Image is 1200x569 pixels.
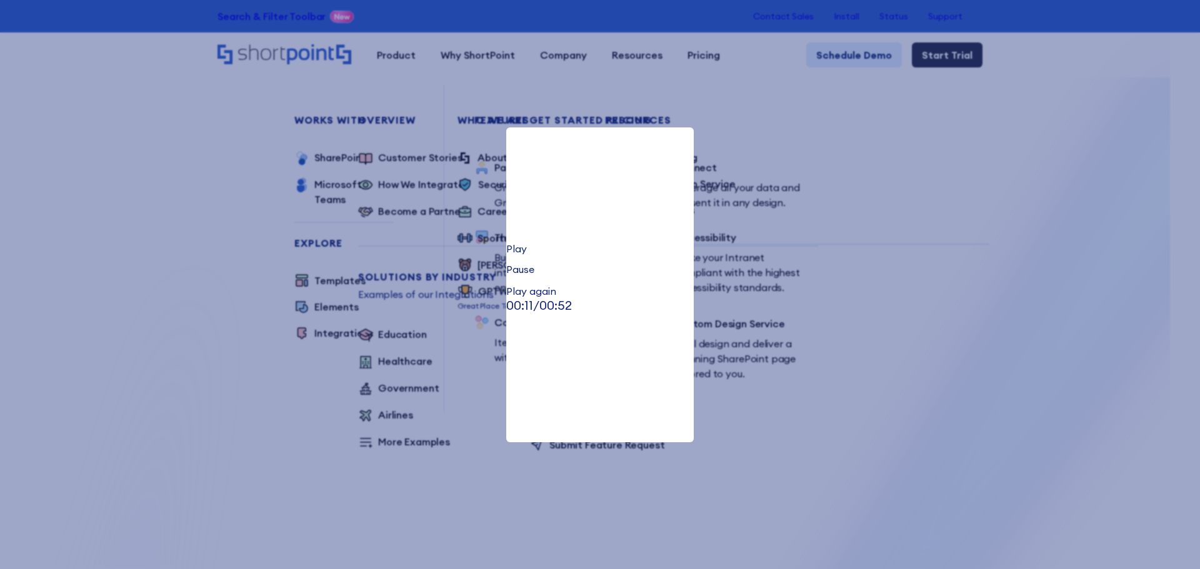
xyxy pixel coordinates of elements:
[506,244,694,254] div: Play
[506,296,694,315] p: /
[539,297,572,313] span: 00:52
[506,264,694,274] div: Pause
[506,286,694,296] div: Play again
[506,127,694,221] video: Your browser does not support the video tag.
[506,297,533,313] span: 00:11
